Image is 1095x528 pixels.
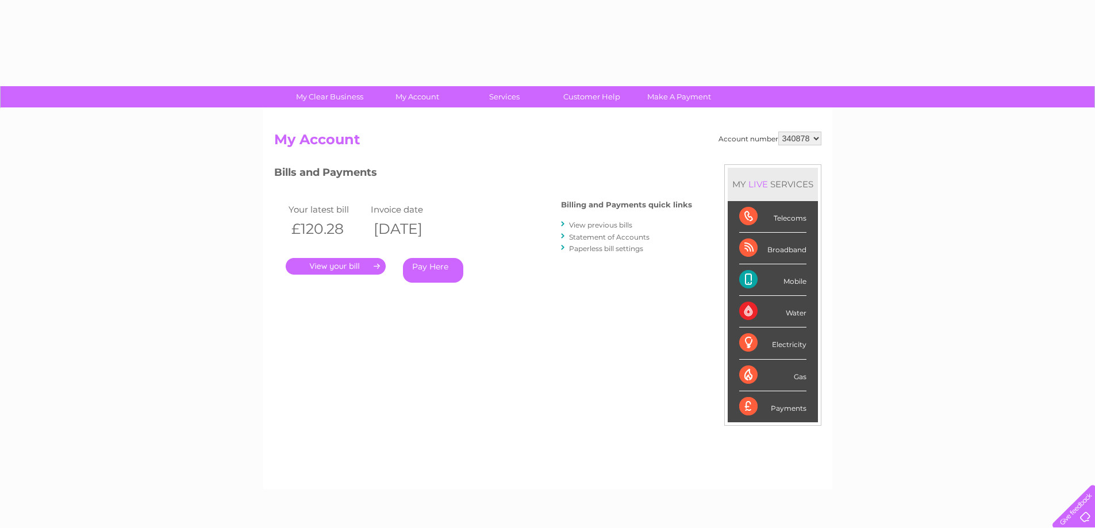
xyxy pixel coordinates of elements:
a: Services [457,86,552,107]
a: View previous bills [569,221,632,229]
div: Electricity [739,327,806,359]
div: Water [739,296,806,327]
th: [DATE] [368,217,451,241]
h2: My Account [274,132,821,153]
div: LIVE [746,179,770,190]
a: My Account [370,86,464,107]
a: Paperless bill settings [569,244,643,253]
div: MY SERVICES [728,168,818,201]
a: Customer Help [544,86,639,107]
th: £120.28 [286,217,368,241]
a: . [286,258,386,275]
h3: Bills and Payments [274,164,692,184]
div: Payments [739,391,806,422]
td: Invoice date [368,202,451,217]
div: Mobile [739,264,806,296]
div: Broadband [739,233,806,264]
div: Account number [719,132,821,145]
div: Telecoms [739,201,806,233]
td: Your latest bill [286,202,368,217]
h4: Billing and Payments quick links [561,201,692,209]
a: My Clear Business [282,86,377,107]
a: Make A Payment [632,86,727,107]
a: Pay Here [403,258,463,283]
a: Statement of Accounts [569,233,650,241]
div: Gas [739,360,806,391]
